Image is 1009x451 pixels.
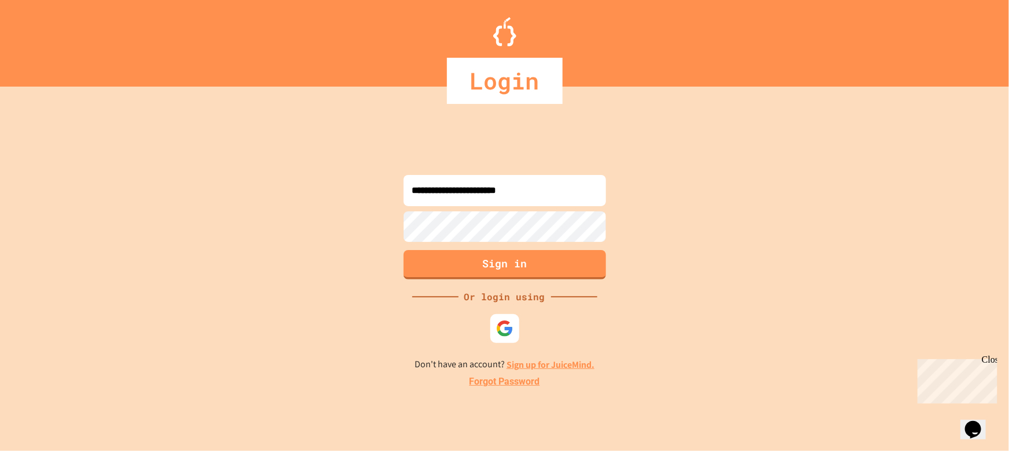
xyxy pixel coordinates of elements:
iframe: chat widget [913,355,997,404]
div: Login [447,58,563,104]
img: Logo.svg [493,17,516,46]
img: google-icon.svg [496,320,513,337]
iframe: chat widget [960,405,997,439]
button: Sign in [404,250,606,279]
p: Don't have an account? [415,357,594,372]
div: Or login using [459,290,551,304]
div: Chat with us now!Close [5,5,80,73]
a: Forgot Password [470,375,540,389]
a: Sign up for JuiceMind. [507,359,594,371]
